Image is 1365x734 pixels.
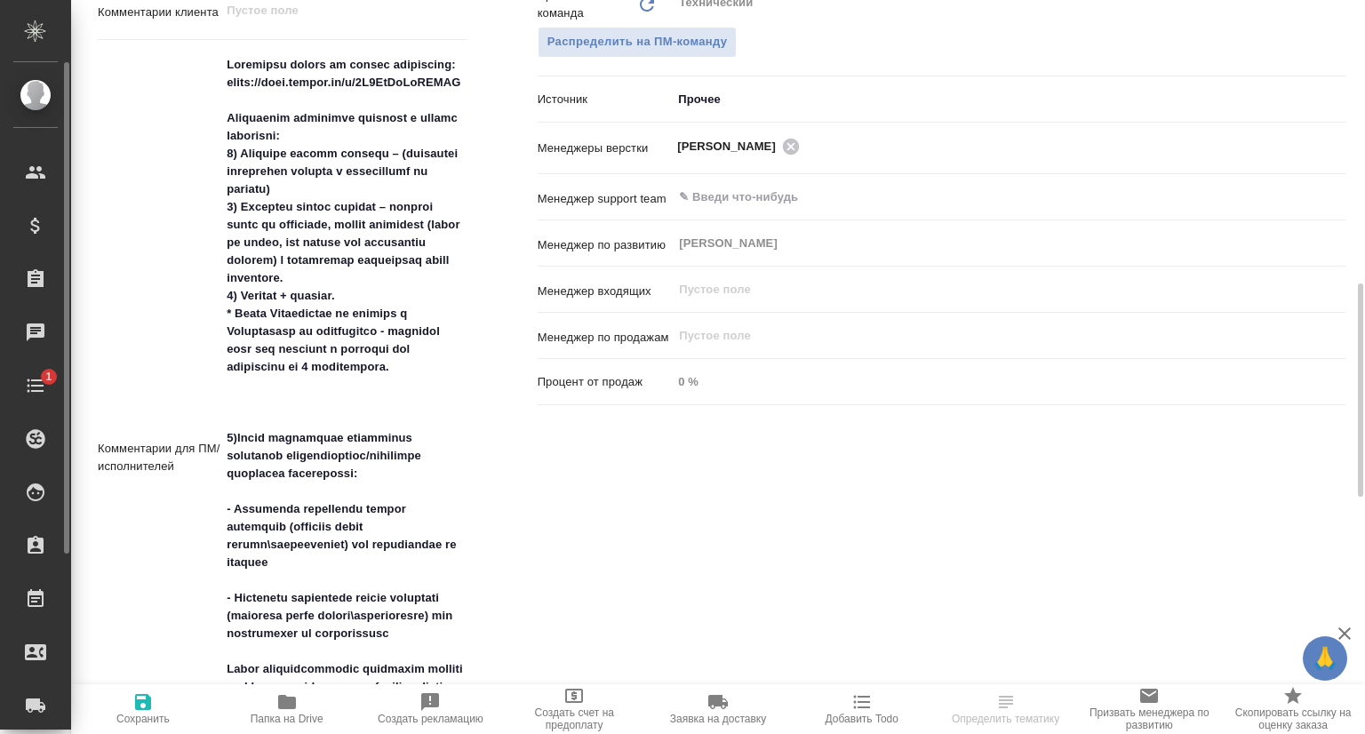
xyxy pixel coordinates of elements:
[646,684,790,734] button: Заявка на доставку
[1088,706,1210,731] span: Призвать менеджера по развитию
[672,369,1345,395] input: Пустое поле
[952,713,1059,725] span: Определить тематику
[670,713,766,725] span: Заявка на доставку
[1232,706,1354,731] span: Скопировать ссылку на оценку заказа
[790,684,934,734] button: Добавить Todo
[378,713,483,725] span: Создать рекламацию
[98,4,220,21] p: Комментарии клиента
[677,138,786,156] span: [PERSON_NAME]
[1336,195,1339,199] button: Open
[677,135,805,157] div: [PERSON_NAME]
[547,32,728,52] span: Распределить на ПМ-команду
[98,440,220,475] p: Комментарии для ПМ/исполнителей
[1221,684,1365,734] button: Скопировать ссылку на оценку заказа
[1077,684,1221,734] button: Призвать менеджера по развитию
[538,27,738,58] span: В заказе уже есть ответственный ПМ или ПМ группа
[826,713,898,725] span: Добавить Todo
[215,684,359,734] button: Папка на Drive
[513,706,635,731] span: Создать счет на предоплату
[934,684,1078,734] button: Определить тематику
[677,187,1281,208] input: ✎ Введи что-нибудь
[71,684,215,734] button: Сохранить
[1303,636,1347,681] button: 🙏
[1310,640,1340,677] span: 🙏
[502,684,646,734] button: Создать счет на предоплату
[359,684,503,734] button: Создать рекламацию
[672,84,1345,115] div: Прочее
[1336,145,1339,148] button: Open
[677,325,1304,347] input: Пустое поле
[538,140,673,157] p: Менеджеры верстки
[35,368,62,386] span: 1
[538,329,673,347] p: Менеджер по продажам
[538,27,738,58] button: Распределить на ПМ-команду
[538,283,673,300] p: Менеджер входящих
[538,373,673,391] p: Процент от продаж
[677,279,1304,300] input: Пустое поле
[538,91,673,108] p: Источник
[4,363,67,408] a: 1
[538,190,673,208] p: Менеджер support team
[538,236,673,254] p: Менеджер по развитию
[251,713,323,725] span: Папка на Drive
[116,713,170,725] span: Сохранить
